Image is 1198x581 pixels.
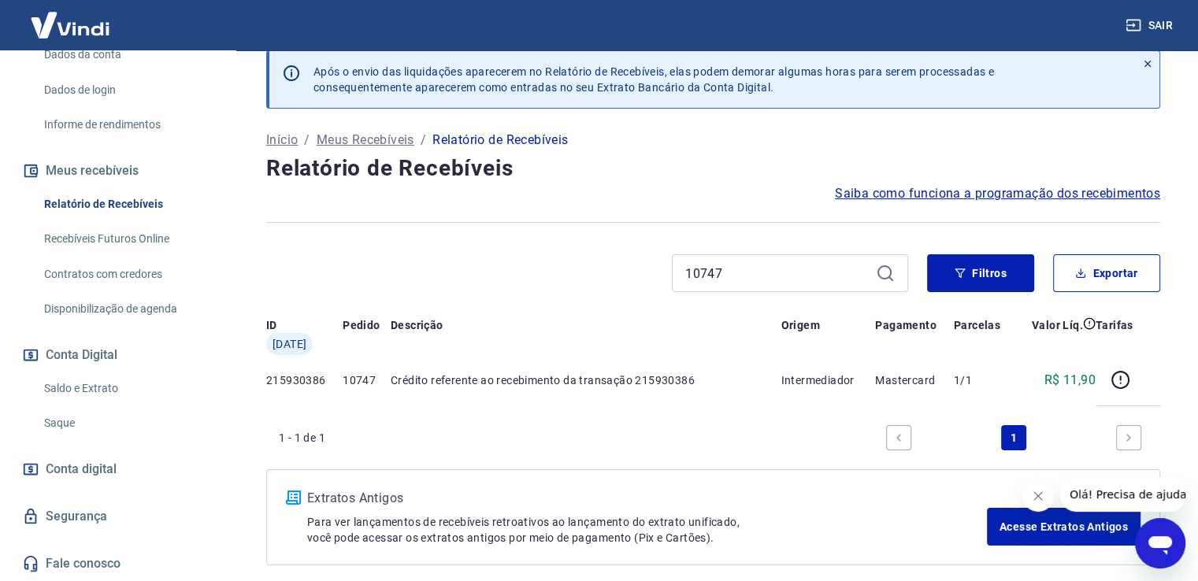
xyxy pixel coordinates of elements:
[1060,477,1185,512] iframe: Mensagem da empresa
[19,452,217,487] a: Conta digital
[987,508,1141,546] a: Acesse Extratos Antigos
[781,317,820,333] p: Origem
[19,499,217,534] a: Segurança
[927,254,1034,292] button: Filtros
[307,514,987,546] p: Para ver lançamentos de recebíveis retroativos ao lançamento do extrato unificado, você pode aces...
[266,317,277,333] p: ID
[266,372,343,388] p: 215930386
[38,223,217,255] a: Recebíveis Futuros Online
[266,153,1160,184] h4: Relatório de Recebíveis
[1053,254,1160,292] button: Exportar
[9,11,132,24] span: Olá! Precisa de ajuda?
[307,489,987,508] p: Extratos Antigos
[880,419,1148,457] ul: Pagination
[1116,425,1141,450] a: Next page
[781,372,876,388] p: Intermediador
[38,188,217,220] a: Relatório de Recebíveis
[954,317,1000,333] p: Parcelas
[46,458,117,480] span: Conta digital
[286,490,301,505] img: ícone
[835,184,1160,203] a: Saiba como funciona a programação dos recebimentos
[1044,371,1096,390] p: R$ 11,90
[19,1,121,49] img: Vindi
[954,372,1014,388] p: 1/1
[19,338,217,372] button: Conta Digital
[1135,518,1185,568] iframe: Botão para abrir a janela de mensagens
[38,74,217,106] a: Dados de login
[1022,480,1054,512] iframe: Fechar mensagem
[432,131,568,150] p: Relatório de Recebíveis
[38,109,217,141] a: Informe de rendimentos
[875,317,937,333] p: Pagamento
[279,430,325,446] p: 1 - 1 de 1
[343,372,391,388] p: 10747
[317,131,414,150] a: Meus Recebíveis
[19,154,217,188] button: Meus recebíveis
[266,131,298,150] a: Início
[1096,317,1133,333] p: Tarifas
[391,317,443,333] p: Descrição
[391,372,781,388] p: Crédito referente ao recebimento da transação 215930386
[19,546,217,581] a: Fale conosco
[313,64,994,95] p: Após o envio das liquidações aparecerem no Relatório de Recebíveis, elas podem demorar algumas ho...
[343,317,380,333] p: Pedido
[685,261,870,285] input: Busque pelo número do pedido
[38,293,217,325] a: Disponibilização de agenda
[421,131,426,150] p: /
[1122,11,1179,40] button: Sair
[875,372,954,388] p: Mastercard
[38,372,217,405] a: Saldo e Extrato
[304,131,310,150] p: /
[38,407,217,439] a: Saque
[273,336,306,352] span: [DATE]
[38,39,217,71] a: Dados da conta
[38,258,217,290] a: Contratos com credores
[1001,425,1026,450] a: Page 1 is your current page
[1032,317,1083,333] p: Valor Líq.
[886,425,911,450] a: Previous page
